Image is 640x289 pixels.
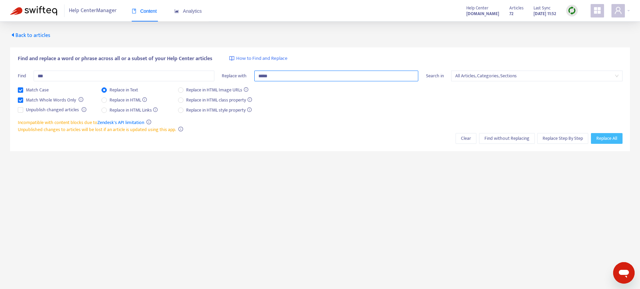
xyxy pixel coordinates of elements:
span: Replace in HTML Image URLs [183,86,251,94]
button: Find without Replacing [479,133,535,144]
span: Clear [461,135,471,142]
span: Replace in HTML class property [183,96,255,104]
span: Last Sync [534,4,551,12]
span: Replace with [222,72,247,80]
span: area-chart [174,9,179,13]
span: Content [132,8,157,14]
span: Find and replace a word or phrase across all or a subset of your Help Center articles [18,55,212,63]
span: Find [18,72,26,80]
img: sync.dc5367851b00ba804db3.png [568,6,576,15]
button: Clear [456,133,476,144]
span: Unpublished changes to articles will be lost if an article is updated using this app. [18,126,176,133]
span: Replace in HTML Links [107,107,161,114]
img: image-link [229,56,234,61]
span: Unpublish changed articles [23,106,82,114]
span: appstore [593,6,601,14]
span: info-circle [178,127,183,131]
button: Replace All [591,133,623,144]
span: Back to articles [10,31,50,40]
button: Replace Step By Step [537,133,588,144]
span: Analytics [174,8,202,14]
span: info-circle [146,120,151,124]
span: Search in [426,72,444,80]
strong: 72 [509,10,513,17]
img: Swifteq [10,6,57,15]
span: info-circle [82,107,86,112]
iframe: Button to launch messaging window [613,262,635,284]
a: How to Find and Replace [229,55,288,63]
span: All Articles, Categories, Sections [455,71,618,81]
span: user [614,6,622,14]
span: Replace All [596,135,617,142]
span: Match Whole Words Only [23,96,79,104]
strong: [DATE] 11:52 [534,10,556,17]
span: Help Center [466,4,488,12]
span: book [132,9,136,13]
span: Incompatible with content blocks due to [18,119,144,126]
span: Match Case [23,86,51,94]
span: Articles [509,4,523,12]
span: Replace Step By Step [543,135,583,142]
span: Replace in HTML style property [183,107,254,114]
span: How to Find and Replace [236,55,288,63]
span: caret-left [10,32,15,38]
span: Help Center Manager [69,4,117,17]
a: [DOMAIN_NAME] [466,10,499,17]
span: Find without Replacing [484,135,529,142]
span: Replace in Text [107,86,141,94]
span: Replace in HTML [107,96,150,104]
span: info-circle [79,97,83,102]
a: Zendesk's API limitation [97,119,144,126]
